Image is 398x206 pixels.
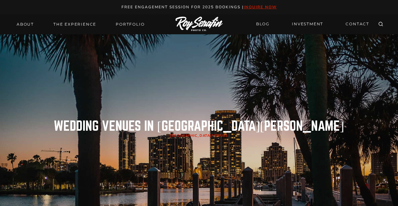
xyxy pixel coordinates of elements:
button: View Search Form [376,20,385,29]
span: / [170,133,228,138]
h1: Wedding Venues in [GEOGRAPHIC_DATA][PERSON_NAME] [54,120,344,133]
a: inquire now [244,4,277,10]
a: About [13,20,38,29]
a: INVESTMENT [288,19,327,30]
a: Portfolio [112,20,148,29]
p: Free engagement session for 2025 Bookings | [7,4,391,11]
a: THE EXPERIENCE [50,20,100,29]
a: BLOG [252,19,273,30]
img: Logo of Roy Serafin Photo Co., featuring stylized text in white on a light background, representi... [176,17,223,32]
a: Venues [212,133,228,138]
a: [GEOGRAPHIC_DATA] [170,133,211,138]
a: CONTACT [342,19,373,30]
nav: Primary Navigation [13,20,148,29]
nav: Secondary Navigation [252,19,373,30]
